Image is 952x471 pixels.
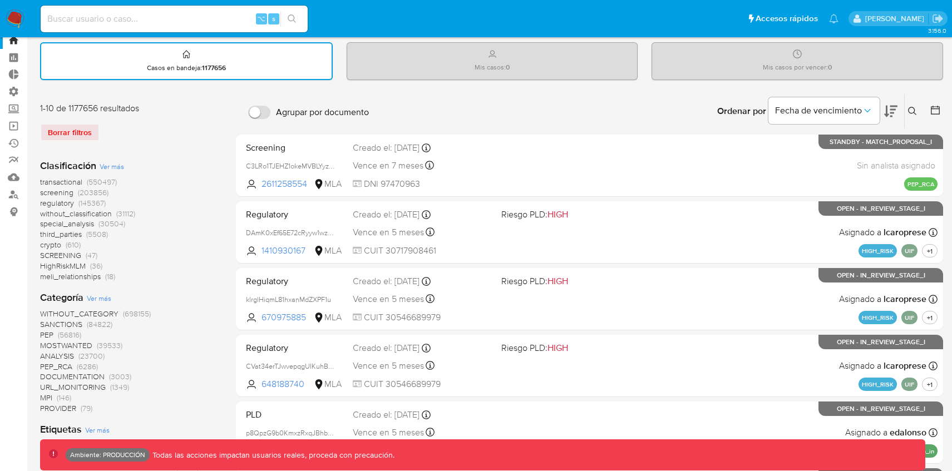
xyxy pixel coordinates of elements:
p: Todas las acciones impactan usuarios reales, proceda con precaución. [150,450,394,460]
span: s [272,13,275,24]
a: Salir [932,13,944,24]
p: ext_iggorosi@mercadolibre.com [865,13,928,24]
span: ⌥ [257,13,265,24]
span: Accesos rápidos [756,13,818,24]
span: 3.156.0 [928,26,946,35]
a: Notificaciones [829,14,838,23]
input: Buscar usuario o caso... [41,12,308,26]
button: search-icon [280,11,303,27]
p: Ambiente: PRODUCCIÓN [70,453,145,457]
